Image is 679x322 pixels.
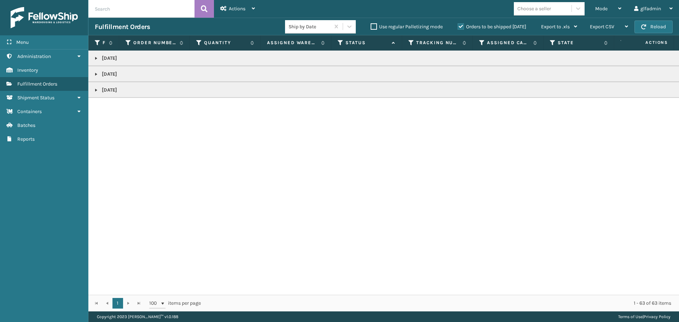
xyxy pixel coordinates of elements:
span: Export CSV [590,24,614,30]
label: Quantity [204,40,247,46]
a: Privacy Policy [644,314,671,319]
span: Export to .xls [541,24,570,30]
a: Terms of Use [618,314,643,319]
label: Assigned Warehouse [267,40,318,46]
label: State [558,40,600,46]
span: Containers [17,109,42,115]
label: Tracking Number [416,40,459,46]
span: Inventory [17,67,38,73]
span: Shipment Status [17,95,54,101]
div: Ship by Date [289,23,331,30]
button: Reload [634,21,673,33]
span: Menu [16,39,29,45]
a: 1 [112,298,123,309]
label: Order Number [133,40,176,46]
img: logo [11,7,78,28]
span: Batches [17,122,35,128]
div: Choose a seller [517,5,551,12]
span: Reports [17,136,35,142]
label: Status [346,40,388,46]
p: Copyright 2023 [PERSON_NAME]™ v 1.0.188 [97,311,178,322]
label: Use regular Palletizing mode [371,24,443,30]
div: | [618,311,671,322]
span: items per page [149,298,201,309]
span: Actions [623,37,672,48]
span: Administration [17,53,51,59]
label: Orders to be shipped [DATE] [458,24,526,30]
label: Assigned Carrier Service [487,40,530,46]
label: Fulfillment Order Id [103,40,105,46]
div: 1 - 63 of 63 items [211,300,671,307]
span: Fulfillment Orders [17,81,57,87]
span: 100 [149,300,160,307]
span: Mode [595,6,608,12]
span: Actions [229,6,245,12]
h3: Fulfillment Orders [95,23,150,31]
